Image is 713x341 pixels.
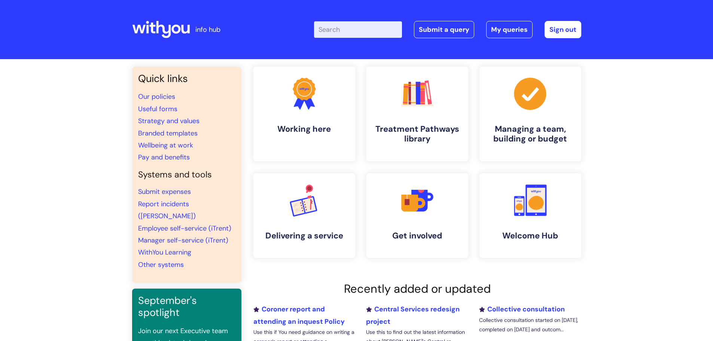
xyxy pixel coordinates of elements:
[485,231,575,241] h4: Welcome Hub
[138,92,175,101] a: Our policies
[259,124,349,134] h4: Working here
[366,173,468,258] a: Get involved
[314,21,581,38] div: | -
[486,21,533,38] a: My queries
[138,116,199,125] a: Strategy and values
[372,231,462,241] h4: Get involved
[253,305,345,326] a: Coroner report and attending an inquest Policy
[485,124,575,144] h4: Managing a team, building or budget
[138,260,184,269] a: Other systems
[195,24,220,36] p: info hub
[138,248,191,257] a: WithYou Learning
[138,129,198,138] a: Branded templates
[138,236,228,245] a: Manager self-service (iTrent)
[138,141,193,150] a: Wellbeing at work
[138,73,235,85] h3: Quick links
[545,21,581,38] a: Sign out
[259,231,349,241] h4: Delivering a service
[479,305,565,314] a: Collective consultation
[414,21,474,38] a: Submit a query
[138,295,235,319] h3: September's spotlight
[138,104,177,113] a: Useful forms
[138,153,190,162] a: Pay and benefits
[138,224,231,233] a: Employee self-service (iTrent)
[366,305,460,326] a: Central Services redesign project
[253,173,355,258] a: Delivering a service
[366,67,468,161] a: Treatment Pathways library
[479,173,581,258] a: Welcome Hub
[138,187,191,196] a: Submit expenses
[314,21,402,38] input: Search
[253,67,355,161] a: Working here
[138,170,235,180] h4: Systems and tools
[253,282,581,296] h2: Recently added or updated
[372,124,462,144] h4: Treatment Pathways library
[479,67,581,161] a: Managing a team, building or budget
[138,200,196,220] a: Report incidents ([PERSON_NAME])
[479,316,581,334] p: Collective consultation started on [DATE], completed on [DATE] and outcom...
